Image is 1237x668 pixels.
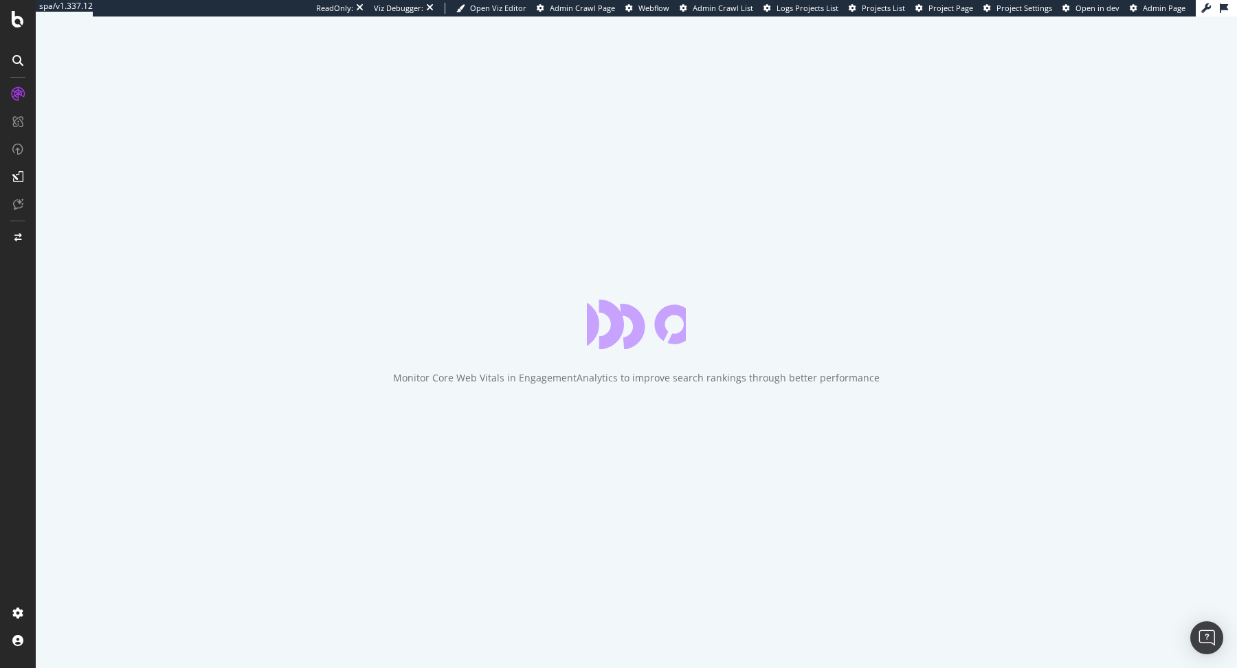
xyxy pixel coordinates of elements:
span: Logs Projects List [777,3,838,13]
div: ReadOnly: [316,3,353,14]
span: Admin Crawl List [693,3,753,13]
span: Projects List [862,3,905,13]
div: Viz Debugger: [374,3,423,14]
div: Monitor Core Web Vitals in EngagementAnalytics to improve search rankings through better performance [393,371,880,385]
span: Project Page [928,3,973,13]
a: Open in dev [1062,3,1119,14]
div: animation [587,300,686,349]
a: Open Viz Editor [456,3,526,14]
a: Admin Page [1130,3,1185,14]
a: Projects List [849,3,905,14]
span: Admin Page [1143,3,1185,13]
span: Open Viz Editor [470,3,526,13]
a: Project Page [915,3,973,14]
a: Admin Crawl Page [537,3,615,14]
span: Webflow [638,3,669,13]
a: Logs Projects List [764,3,838,14]
span: Admin Crawl Page [550,3,615,13]
a: Admin Crawl List [680,3,753,14]
a: Webflow [625,3,669,14]
span: Project Settings [996,3,1052,13]
div: Open Intercom Messenger [1190,621,1223,654]
a: Project Settings [983,3,1052,14]
span: Open in dev [1076,3,1119,13]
